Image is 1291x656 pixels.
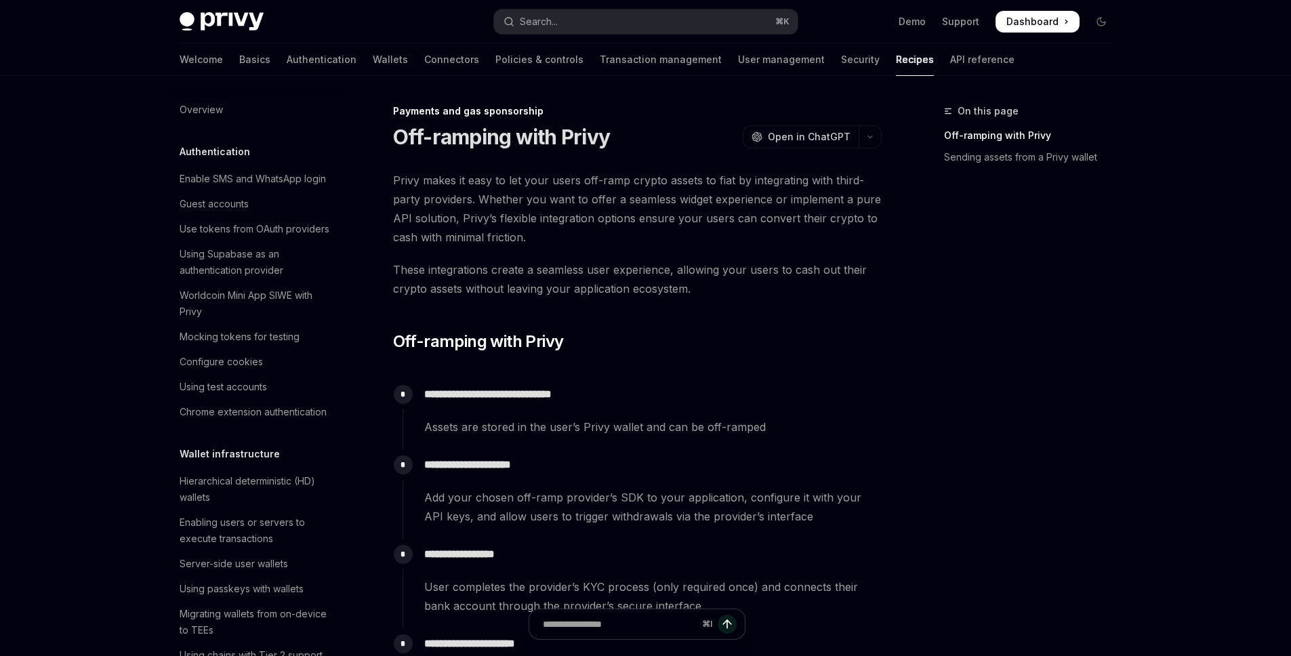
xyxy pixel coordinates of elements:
a: Server-side user wallets [169,552,342,576]
input: Ask a question... [543,609,697,639]
a: API reference [950,43,1015,76]
a: Migrating wallets from on-device to TEEs [169,602,342,642]
div: Server-side user wallets [180,556,288,572]
div: Mocking tokens for testing [180,329,300,345]
div: Guest accounts [180,196,249,212]
a: Using Supabase as an authentication provider [169,242,342,283]
div: Using passkeys with wallets [180,581,304,597]
div: Payments and gas sponsorship [393,104,882,118]
a: Authentication [287,43,356,76]
a: Welcome [180,43,223,76]
a: Using test accounts [169,375,342,399]
h5: Authentication [180,144,250,160]
div: Using test accounts [180,379,267,395]
span: ⌘ K [775,16,790,27]
a: Overview [169,98,342,122]
a: Dashboard [996,11,1080,33]
a: Support [942,15,979,28]
span: Add your chosen off-ramp provider’s SDK to your application, configure it with your API keys, and... [424,488,881,526]
a: Basics [239,43,270,76]
a: Chrome extension authentication [169,400,342,424]
a: Enable SMS and WhatsApp login [169,167,342,191]
button: Open in ChatGPT [743,125,859,148]
a: Configure cookies [169,350,342,374]
img: dark logo [180,12,264,31]
div: Enable SMS and WhatsApp login [180,171,326,187]
div: Worldcoin Mini App SIWE with Privy [180,287,334,320]
a: Demo [899,15,926,28]
div: Configure cookies [180,354,263,370]
span: Dashboard [1006,15,1059,28]
span: User completes the provider’s KYC process (only required once) and connects their bank account th... [424,577,881,615]
div: Migrating wallets from on-device to TEEs [180,606,334,638]
span: These integrations create a seamless user experience, allowing your users to cash out their crypt... [393,260,882,298]
a: Use tokens from OAuth providers [169,217,342,241]
div: Enabling users or servers to execute transactions [180,514,334,547]
div: Use tokens from OAuth providers [180,221,329,237]
div: Overview [180,102,223,118]
div: Using Supabase as an authentication provider [180,246,334,279]
a: Sending assets from a Privy wallet [944,146,1123,168]
a: Wallets [373,43,408,76]
a: Recipes [896,43,934,76]
button: Send message [718,615,737,634]
a: Guest accounts [169,192,342,216]
button: Open search [494,9,798,34]
button: Toggle dark mode [1090,11,1112,33]
a: User management [738,43,825,76]
a: Connectors [424,43,479,76]
a: Mocking tokens for testing [169,325,342,349]
a: Worldcoin Mini App SIWE with Privy [169,283,342,324]
span: Open in ChatGPT [768,130,851,144]
h5: Wallet infrastructure [180,446,280,462]
span: Privy makes it easy to let your users off-ramp crypto assets to fiat by integrating with third-pa... [393,171,882,247]
a: Enabling users or servers to execute transactions [169,510,342,551]
a: Hierarchical deterministic (HD) wallets [169,469,342,510]
a: Policies & controls [495,43,583,76]
span: On this page [958,103,1019,119]
a: Using passkeys with wallets [169,577,342,601]
a: Security [841,43,880,76]
span: Assets are stored in the user’s Privy wallet and can be off-ramped [424,417,881,436]
div: Search... [520,14,558,30]
a: Off-ramping with Privy [944,125,1123,146]
h1: Off-ramping with Privy [393,125,611,149]
div: Chrome extension authentication [180,404,327,420]
span: Off-ramping with Privy [393,331,564,352]
div: Hierarchical deterministic (HD) wallets [180,473,334,506]
a: Transaction management [600,43,722,76]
